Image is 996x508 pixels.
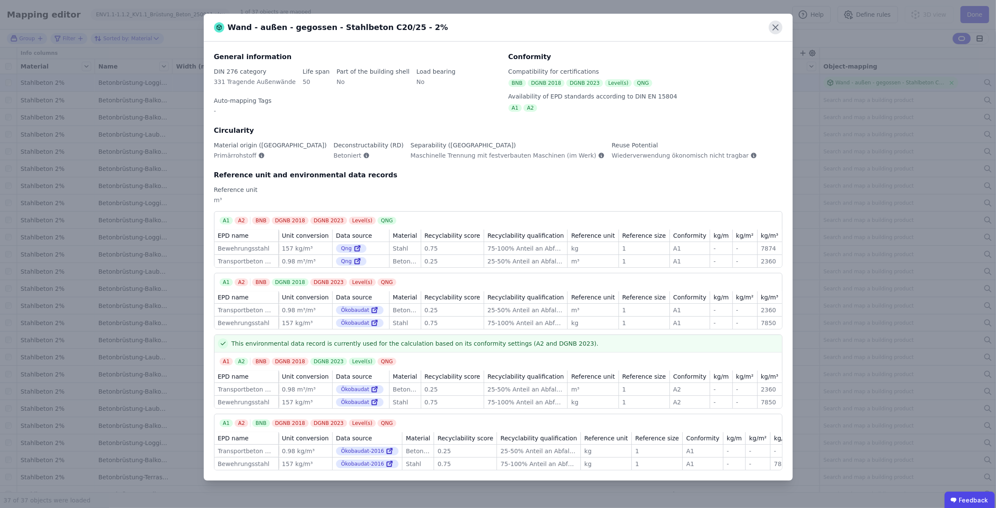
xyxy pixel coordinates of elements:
div: - [214,107,272,122]
div: - [774,447,791,455]
div: Bewehrungsstahl [218,244,275,253]
div: Ökobaudat [336,306,384,314]
div: 331 Tragende Außenwände [214,78,296,93]
div: kg/m³ [774,434,791,442]
div: - [736,319,754,327]
div: 0.25 [437,447,493,455]
div: Reference size [622,293,666,302]
div: Data source [336,231,372,240]
div: A2 [235,358,248,365]
div: Ökobaudat [336,398,384,406]
div: DGNB 2018 [272,217,309,224]
div: Level(s) [349,358,376,365]
div: kg [584,447,628,455]
div: 1 [635,447,679,455]
div: Qng [336,257,366,266]
div: A1 [673,244,707,253]
div: kg [571,319,615,327]
div: A1 [220,278,233,286]
div: DGNB 2023 [310,419,347,427]
div: Data source [336,293,372,302]
div: Separability ([GEOGRAPHIC_DATA]) [410,141,605,149]
div: QNG [378,217,396,224]
div: Conformity [673,231,707,240]
div: Unit conversion [282,372,329,381]
div: Material [393,293,417,302]
div: 0.25 [425,385,480,394]
div: DGNB 2018 [272,419,309,427]
div: Reference unit [584,434,628,442]
div: Life span [303,67,330,76]
div: 7850 [774,460,791,468]
div: A2 [235,419,248,427]
div: - [736,385,754,394]
div: 7850 [761,398,779,406]
div: 7874 [761,244,779,253]
div: 25-50% Anteil an Abfall der recycled wird [488,306,564,314]
div: A2 [673,398,707,406]
div: DGNB 2023 [310,278,347,286]
div: QNG [378,358,396,365]
div: 157 kg/m³ [282,398,329,406]
div: A1 [220,217,233,224]
div: Auto-mapping Tags [214,96,272,105]
div: A1 [673,319,707,327]
div: DGNB 2018 [272,358,309,365]
div: - [736,257,754,266]
div: kg [584,460,628,468]
div: kg/m² [736,372,754,381]
div: No [416,78,456,93]
div: 157 kg/m³ [282,244,329,253]
div: Wand - außen - gegossen - Stahlbeton C20/25 - 2% [214,21,448,33]
div: BNB [252,278,270,286]
div: Bewehrungsstahl [218,319,275,327]
div: kg/m² [736,293,754,302]
div: m³ [214,196,782,211]
div: Beton allgemein [406,447,430,455]
div: Recyclability qualification [488,293,564,302]
div: 0.98 m³/m³ [282,306,329,314]
div: Transportbeton C20/25 [218,385,275,394]
div: kg/m [714,293,728,302]
div: Part of the building shell [336,67,410,76]
div: Availability of EPD standards according to DIN EN 15804 [508,92,782,101]
div: A1 [686,447,719,455]
div: Recyclability score [425,231,480,240]
div: 0.98 m³/m³ [282,385,329,394]
div: A2 [235,217,248,224]
div: kg/m [714,372,728,381]
div: Material [393,372,417,381]
div: 1 [622,306,666,314]
div: Conformity [686,434,719,442]
div: Recyclability qualification [500,434,577,442]
div: Unit conversion [282,231,329,240]
div: Beton allgemein [393,257,417,266]
div: 75-100% Anteil an Abfall der recycled wird [488,244,564,253]
div: Reference size [622,372,666,381]
div: No [336,78,410,93]
div: Qng [336,244,366,253]
div: Ökobaudat-2016 [336,447,398,455]
div: kg/m² [749,434,767,442]
div: Reference unit [571,231,615,240]
div: 75-100% Anteil an Abfall der recycled wird [488,319,564,327]
div: Bewehrungsstahl [218,460,275,468]
div: - [714,306,728,314]
div: Stahl [393,319,417,327]
div: 157 kg/m³ [282,319,329,327]
div: Conformity [673,293,707,302]
div: Ökobaudat [336,319,384,327]
div: 0.25 [425,306,480,314]
div: 0.75 [425,319,480,327]
div: Unit conversion [282,434,329,442]
div: 2360 [761,257,779,266]
div: A1 [220,419,233,427]
div: Bewehrungsstahl [218,398,275,406]
div: BNB [252,217,270,224]
div: Unit conversion [282,293,329,302]
div: EPD name [218,372,249,381]
div: kg/m [714,231,728,240]
div: Reference size [622,231,666,240]
div: Level(s) [349,217,376,224]
div: Load bearing [416,67,456,76]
